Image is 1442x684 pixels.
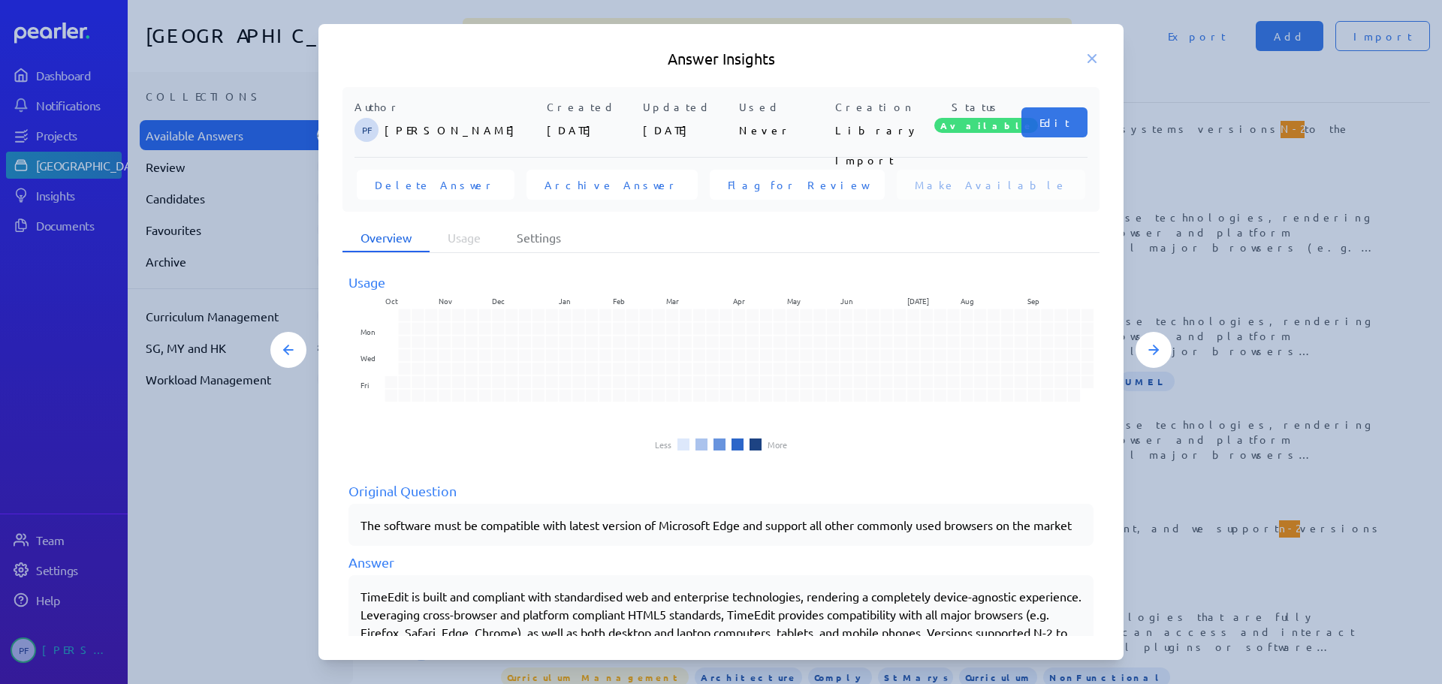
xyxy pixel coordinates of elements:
text: [DATE] [907,295,929,306]
div: Usage [348,272,1094,292]
text: Aug [961,295,974,306]
li: Settings [499,224,579,252]
text: Wed [360,352,376,363]
p: Library Import [835,115,925,145]
li: Usage [430,224,499,252]
span: Patrick Flynn [354,118,379,142]
p: Author [354,99,541,115]
button: Delete Answer [357,170,514,200]
button: Archive Answer [526,170,698,200]
div: Original Question [348,481,1094,501]
span: Delete Answer [375,177,496,192]
text: Oct [385,295,398,306]
text: Mon [360,326,376,337]
span: Edit [1039,115,1069,130]
span: Make Available [915,177,1067,192]
p: Never [739,115,829,145]
p: Used [739,99,829,115]
text: Sep [1027,295,1039,306]
p: Created [547,99,637,115]
text: Apr [733,295,745,306]
p: Status [931,99,1021,115]
span: Archive Answer [545,177,680,192]
p: The software must be compatible with latest version of Microsoft Edge and support all other commo... [360,516,1081,534]
span: Available [934,118,1038,133]
text: Feb [613,295,625,306]
text: Dec [492,295,505,306]
button: Make Available [897,170,1085,200]
text: Jun [840,295,853,306]
p: [DATE] [547,115,637,145]
p: [PERSON_NAME] [385,115,541,145]
text: Jan [559,295,571,306]
li: More [768,440,787,449]
text: Mar [666,295,679,306]
p: [DATE] [643,115,733,145]
button: Edit [1021,107,1088,137]
p: Creation [835,99,925,115]
text: May [787,295,801,306]
p: Updated [643,99,733,115]
div: Answer [348,552,1094,572]
li: Less [655,440,671,449]
span: Flag for Review [728,177,867,192]
button: Previous Answer [270,332,306,368]
text: Fri [360,379,369,390]
text: Nov [439,295,452,306]
button: Next Answer [1136,332,1172,368]
li: Overview [342,224,430,252]
button: Flag for Review [710,170,885,200]
h5: Answer Insights [342,48,1100,69]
